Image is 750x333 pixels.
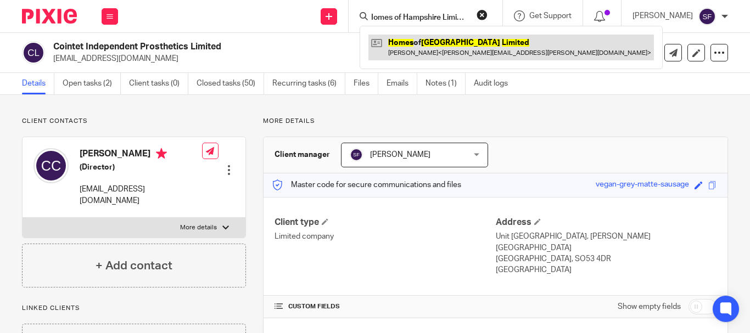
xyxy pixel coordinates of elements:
a: Files [354,73,378,94]
p: Unit [GEOGRAPHIC_DATA], [PERSON_NAME][GEOGRAPHIC_DATA] [496,231,717,253]
p: More details [263,117,728,126]
img: svg%3E [33,148,69,183]
h5: (Director) [80,162,202,173]
a: Emails [387,73,417,94]
img: svg%3E [22,41,45,64]
h4: [PERSON_NAME] [80,148,202,162]
h4: Address [496,217,717,228]
a: Open tasks (2) [63,73,121,94]
span: Get Support [529,12,572,20]
a: Client tasks (0) [129,73,188,94]
h4: Client type [275,217,495,228]
img: svg%3E [350,148,363,161]
p: Linked clients [22,304,246,313]
button: Clear [477,9,488,20]
p: [PERSON_NAME] [633,10,693,21]
p: Client contacts [22,117,246,126]
label: Show empty fields [618,301,681,312]
p: More details [180,223,217,232]
h4: CUSTOM FIELDS [275,302,495,311]
p: [EMAIL_ADDRESS][DOMAIN_NAME] [80,184,202,206]
div: vegan-grey-matte-sausage [596,179,689,191]
p: Master code for secure communications and files [272,179,461,190]
a: Recurring tasks (6) [272,73,345,94]
h3: Client manager [275,149,330,160]
h2: Cointet Independent Prosthetics Limited [53,41,474,53]
p: Limited company [275,231,495,242]
a: Audit logs [474,73,516,94]
span: [PERSON_NAME] [370,151,430,159]
p: [GEOGRAPHIC_DATA], SO53 4DR [496,253,717,264]
h4: + Add contact [96,257,172,274]
img: svg%3E [698,8,716,25]
input: Search [371,13,469,23]
a: Closed tasks (50) [197,73,264,94]
img: Pixie [22,9,77,24]
a: Details [22,73,54,94]
p: [GEOGRAPHIC_DATA] [496,264,717,275]
a: Notes (1) [426,73,466,94]
p: [EMAIL_ADDRESS][DOMAIN_NAME] [53,53,579,64]
i: Primary [156,148,167,159]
